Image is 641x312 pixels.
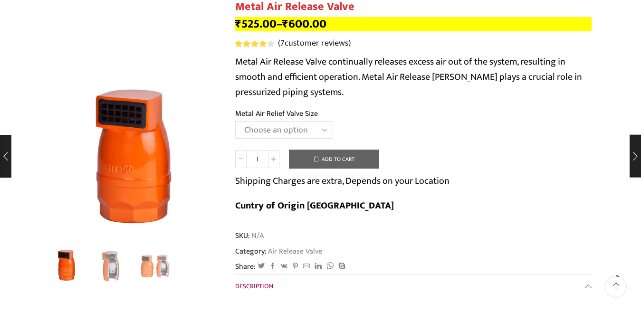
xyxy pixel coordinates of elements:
p: – [235,17,592,31]
div: 1 / 3 [50,71,221,242]
li: 3 / 3 [135,247,175,285]
span: Share: [235,261,256,272]
span: ₹ [282,14,288,34]
bdi: 525.00 [235,14,277,34]
li: 1 / 3 [48,247,87,285]
span: Description [235,281,273,292]
a: Description [235,275,592,298]
span: Category: [235,246,322,257]
span: 7 [235,40,276,47]
span: ₹ [235,14,241,34]
p: Shipping Charges are extra, Depends on your Location [235,173,450,189]
a: (7customer reviews) [278,38,351,50]
span: N/A [250,230,264,241]
span: 7 [280,36,285,50]
span: SKU: [235,230,592,241]
a: 3 [135,247,175,286]
a: 2 [91,247,131,286]
bdi: 600.00 [282,14,326,34]
img: Metal Air Release Valve [48,246,87,285]
b: Cuntry of Origin [GEOGRAPHIC_DATA] [235,198,394,214]
input: Product quantity [247,150,268,168]
label: Metal Air Relief Valve Size [235,108,318,119]
li: 2 / 3 [91,247,131,285]
div: Rated 4.14 out of 5 [235,40,274,47]
button: Add to cart [289,150,379,169]
a: Air Release Valve [267,245,322,257]
span: Rated out of 5 based on customer ratings [235,40,267,47]
p: Metal Air Release Valve continually releases excess air out of the system, resulting in smooth an... [235,54,592,100]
